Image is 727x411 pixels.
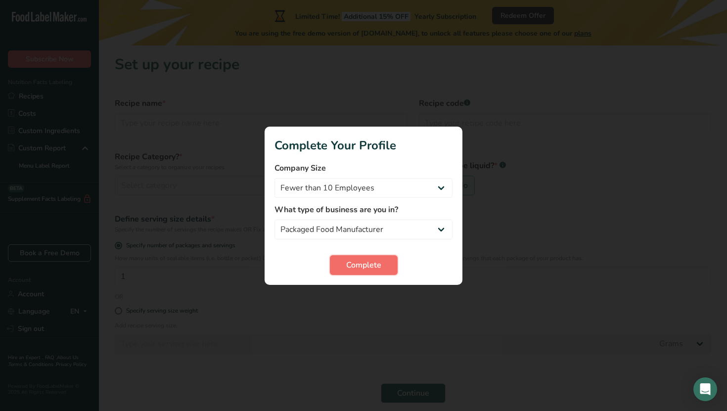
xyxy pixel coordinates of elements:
[330,255,398,275] button: Complete
[274,137,453,154] h1: Complete Your Profile
[693,377,717,401] div: Open Intercom Messenger
[274,162,453,174] label: Company Size
[274,204,453,216] label: What type of business are you in?
[346,259,381,271] span: Complete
